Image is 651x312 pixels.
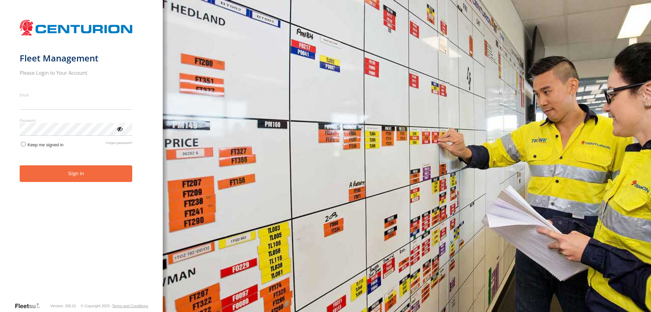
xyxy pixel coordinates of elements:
label: Password [20,118,133,123]
a: Terms and Conditions [112,304,148,308]
span: Keep me signed in [27,142,63,147]
img: Centurion Transport [20,19,133,36]
h1: Fleet Management [20,53,133,64]
input: Keep me signed in [21,142,25,146]
button: Sign in [20,165,133,182]
div: © Copyright 2025 - [81,304,148,308]
a: Visit our Website [15,302,46,309]
div: ViewPassword [116,125,123,132]
label: Email [20,92,133,97]
h2: Please Login to Your Account [20,69,133,76]
div: Version: 305.01 [51,304,76,308]
form: main [20,16,143,302]
a: Forgot password? [106,141,133,147]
